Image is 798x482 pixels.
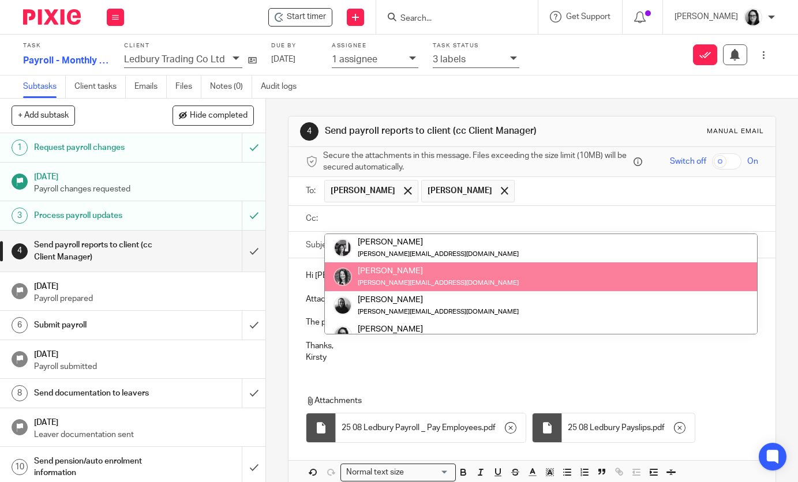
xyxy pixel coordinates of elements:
label: Cc: [306,213,319,224]
label: Task [23,42,110,50]
span: 25 08 Ledbury Payslips [568,422,651,434]
h1: Submit payroll [34,317,165,334]
label: Due by [271,42,317,50]
a: Files [175,76,201,98]
h1: Send payroll reports to client (cc Client Manager) [34,236,165,266]
p: Payroll submitted [34,361,254,372]
button: Hide completed [173,106,254,125]
small: [PERSON_NAME][EMAIL_ADDRESS][DOMAIN_NAME] [358,250,519,257]
p: [PERSON_NAME] [675,11,738,22]
p: Ledbury Trading Co Ltd [124,54,225,65]
span: Secure the attachments in this message. Files exceeding the size limit (10MB) will be secured aut... [323,150,630,174]
a: Audit logs [261,76,305,98]
span: Start timer [287,11,326,23]
span: pdf [484,422,496,434]
img: IMG_7103.jpg [334,238,352,257]
div: 4 [300,122,319,141]
span: Normal text size [343,466,406,479]
a: Emails [134,76,167,98]
h1: Request payroll changes [34,139,165,156]
span: [DATE] [271,55,295,63]
div: [PERSON_NAME] [358,236,519,247]
p: Attached are the payroll reports for August. [306,293,758,305]
img: brodie%203%20small.jpg [334,268,352,286]
a: Subtasks [23,76,66,98]
h1: [DATE] [34,346,254,360]
p: Attachments [306,395,752,406]
span: Switch off [670,156,706,167]
span: 25 08 Ledbury Payroll _ Pay Employees [342,422,482,434]
div: Search for option [340,464,456,481]
div: 3 [12,208,28,224]
h1: [DATE] [34,414,254,428]
p: Payroll prepared [34,293,254,304]
input: Search for option [407,466,449,479]
input: Search [399,14,503,24]
span: [PERSON_NAME] [331,185,395,197]
p: Payroll changes requested [34,183,254,195]
h1: Send payroll reports to client (cc Client Manager) [325,125,557,137]
small: [PERSON_NAME][EMAIL_ADDRESS][DOMAIN_NAME] [358,308,519,315]
div: 1 [12,140,28,156]
p: Leaver documentation sent [34,429,254,440]
span: On [747,156,758,167]
div: . [336,413,526,442]
div: [PERSON_NAME] [358,265,519,277]
p: 1 assignee [332,54,377,65]
label: To: [306,185,319,197]
div: 6 [12,317,28,333]
p: Hi [PERSON_NAME], [306,270,758,281]
span: Hide completed [190,111,248,120]
p: Thanks, [306,340,758,352]
div: 4 [12,243,28,259]
div: Manual email [707,127,764,136]
span: pdf [653,422,665,434]
h1: Send documentation to leavers [34,385,165,402]
a: Client tasks [74,76,126,98]
label: Assignee [332,42,418,50]
img: IMG_9585.jpg [334,296,352,315]
h1: [DATE] [34,278,254,292]
div: [PERSON_NAME] [358,294,519,306]
div: 10 [12,459,28,475]
h1: Process payroll updates [34,207,165,224]
div: . [562,413,695,442]
div: 8 [12,385,28,401]
span: Get Support [566,13,610,21]
div: Ledbury Trading Co Ltd - Payroll - Monthly - Client makes payments [268,8,332,27]
a: Notes (0) [210,76,252,98]
span: [PERSON_NAME] [428,185,492,197]
img: Profile%20photo.jpeg [334,325,352,344]
h1: [DATE] [34,168,254,183]
p: The payment due to HMRC is £14,374.20 and is due by the [DATE]. [306,317,758,328]
p: Kirsty [306,352,758,363]
img: Pixie [23,9,81,25]
p: 3 labels [433,54,466,65]
label: Subject: [306,239,336,251]
div: [PERSON_NAME] [358,323,467,334]
img: Profile%20photo.jpeg [744,8,762,27]
label: Task status [433,42,519,50]
h1: Send pension/auto enrolment information [34,453,165,482]
button: + Add subtask [12,106,75,125]
label: Client [124,42,257,50]
small: [PERSON_NAME][EMAIL_ADDRESS][DOMAIN_NAME] [358,280,519,286]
